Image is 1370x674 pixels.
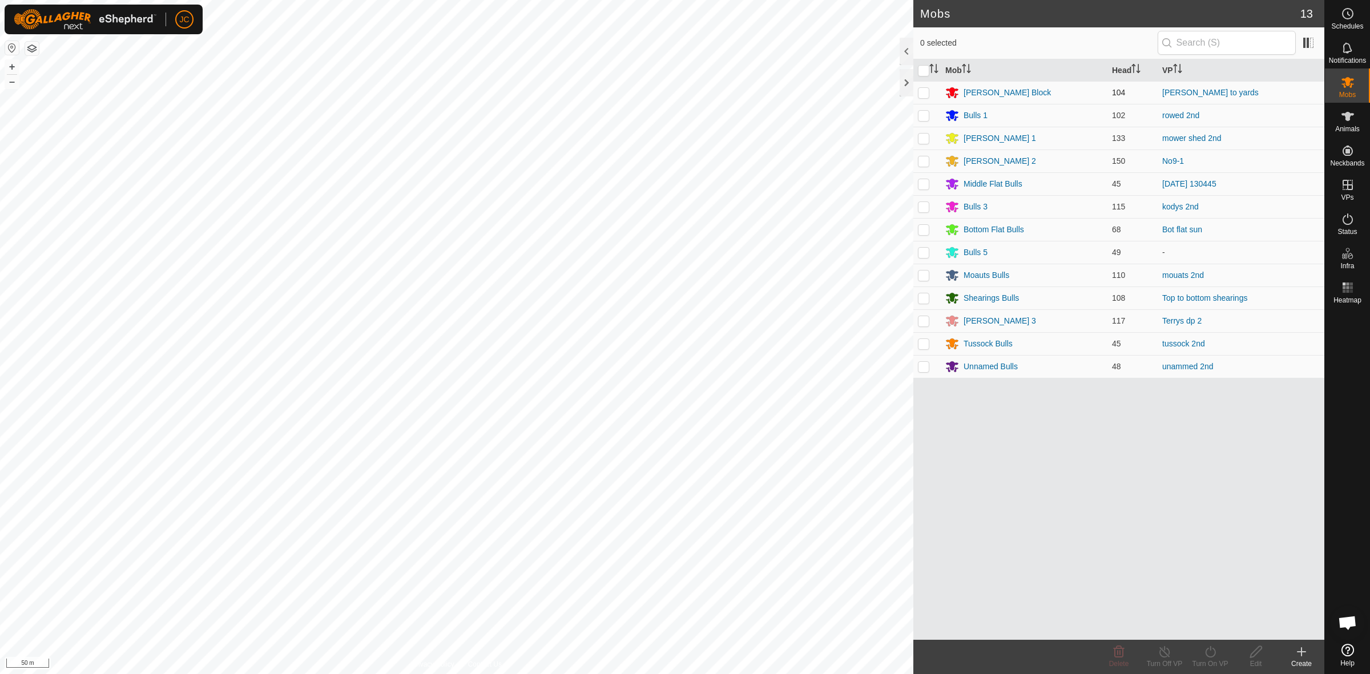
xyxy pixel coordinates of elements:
[1112,293,1125,302] span: 108
[1112,134,1125,143] span: 133
[964,247,988,259] div: Bulls 5
[1162,339,1205,348] a: tussock 2nd
[5,75,19,88] button: –
[412,659,454,669] a: Privacy Policy
[25,42,39,55] button: Map Layers
[964,110,988,122] div: Bulls 1
[1112,179,1121,188] span: 45
[1339,91,1356,98] span: Mobs
[1158,31,1296,55] input: Search (S)
[1173,66,1182,75] p-sorticon: Activate to sort
[1131,66,1141,75] p-sorticon: Activate to sort
[1162,179,1216,188] a: [DATE] 130445
[1341,194,1353,201] span: VPs
[1109,660,1129,668] span: Delete
[1340,263,1354,269] span: Infra
[1158,59,1324,82] th: VP
[964,269,1009,281] div: Moauts Bulls
[1162,111,1199,120] a: rowed 2nd
[1112,202,1125,211] span: 115
[929,66,938,75] p-sorticon: Activate to sort
[1331,606,1365,640] div: Open chat
[941,59,1107,82] th: Mob
[1158,241,1324,264] td: -
[1162,156,1184,166] a: No9-1
[964,87,1051,99] div: [PERSON_NAME] Block
[1112,339,1121,348] span: 45
[964,155,1036,167] div: [PERSON_NAME] 2
[1340,660,1355,667] span: Help
[1112,88,1125,97] span: 104
[468,659,502,669] a: Contact Us
[1112,225,1121,234] span: 68
[1142,659,1187,669] div: Turn Off VP
[1112,271,1125,280] span: 110
[1329,57,1366,64] span: Notifications
[964,315,1036,327] div: [PERSON_NAME] 3
[179,14,189,26] span: JC
[1300,5,1313,22] span: 13
[1279,659,1324,669] div: Create
[964,338,1013,350] div: Tussock Bulls
[1112,248,1121,257] span: 49
[1112,156,1125,166] span: 150
[964,178,1022,190] div: Middle Flat Bulls
[920,37,1158,49] span: 0 selected
[964,292,1019,304] div: Shearings Bulls
[1162,225,1202,234] a: Bot flat sun
[1162,362,1214,371] a: unammed 2nd
[1162,316,1202,325] a: Terrys dp 2
[964,224,1024,236] div: Bottom Flat Bulls
[14,9,156,30] img: Gallagher Logo
[964,201,988,213] div: Bulls 3
[1112,316,1125,325] span: 117
[1233,659,1279,669] div: Edit
[1162,202,1199,211] a: kodys 2nd
[1187,659,1233,669] div: Turn On VP
[1112,111,1125,120] span: 102
[1162,271,1204,280] a: mouats 2nd
[1337,228,1357,235] span: Status
[1107,59,1158,82] th: Head
[1325,639,1370,671] a: Help
[964,132,1036,144] div: [PERSON_NAME] 1
[1162,88,1259,97] a: [PERSON_NAME] to yards
[1162,134,1222,143] a: mower shed 2nd
[1330,160,1364,167] span: Neckbands
[5,41,19,55] button: Reset Map
[962,66,971,75] p-sorticon: Activate to sort
[1112,362,1121,371] span: 48
[1162,293,1247,302] a: Top to bottom shearings
[920,7,1300,21] h2: Mobs
[5,60,19,74] button: +
[1333,297,1361,304] span: Heatmap
[1335,126,1360,132] span: Animals
[964,361,1018,373] div: Unnamed Bulls
[1331,23,1363,30] span: Schedules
